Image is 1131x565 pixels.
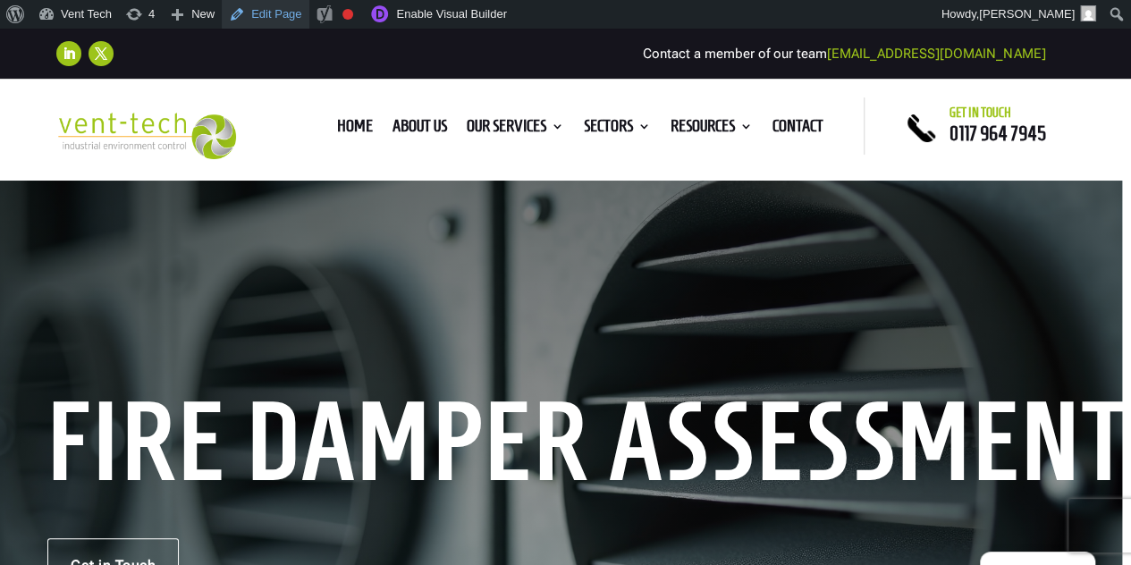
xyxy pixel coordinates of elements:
[979,7,1075,21] span: [PERSON_NAME]
[827,46,1045,62] a: [EMAIL_ADDRESS][DOMAIN_NAME]
[56,41,81,66] a: Follow on LinkedIn
[89,41,114,66] a: Follow on X
[584,120,651,139] a: Sectors
[467,120,564,139] a: Our Services
[342,9,353,20] div: Focus keyphrase not set
[56,113,235,158] img: 2023-09-27T08_35_16.549ZVENT-TECH---Clear-background
[392,120,447,139] a: About us
[949,105,1010,120] span: Get in touch
[671,120,753,139] a: Resources
[772,120,823,139] a: Contact
[949,122,1045,144] a: 0117 964 7945
[643,46,1045,62] span: Contact a member of our team
[337,120,373,139] a: Home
